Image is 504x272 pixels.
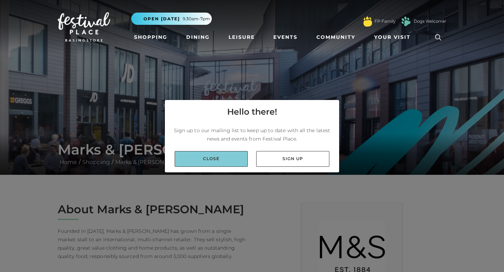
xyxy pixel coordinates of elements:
p: Sign up to our mailing list to keep up to date with all the latest news and events from Festival ... [170,126,334,143]
h4: Hello there! [227,106,277,118]
a: Close [175,151,248,167]
span: Your Visit [374,34,411,41]
a: Leisure [226,31,258,44]
button: Open [DATE] 9.30am-7pm [131,13,212,25]
span: Open [DATE] [143,16,180,22]
a: Community [314,31,358,44]
img: Festival Place Logo [58,12,110,42]
a: Dogs Welcome! [414,18,446,24]
span: 9.30am-7pm [183,16,210,22]
a: Sign up [256,151,329,167]
a: Shopping [131,31,170,44]
a: FP Family [374,18,395,24]
a: Dining [183,31,212,44]
a: Events [271,31,300,44]
a: Your Visit [371,31,417,44]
